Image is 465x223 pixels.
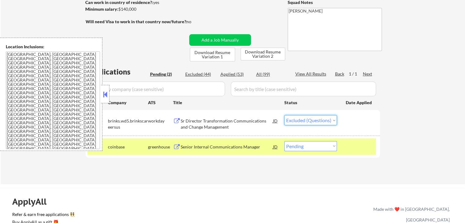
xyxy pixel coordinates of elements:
[272,115,279,126] div: JD
[148,118,173,124] div: workday
[87,82,225,96] input: Search by company (case sensitive)
[363,71,373,77] div: Next
[189,34,251,46] button: Add a Job Manually
[108,118,148,130] div: brinks.wd5.brinkscareersus
[12,212,245,219] a: Refer & earn free applications 👯‍♀️
[220,71,251,77] div: Applied (53)
[148,144,173,150] div: greenhouse
[186,19,204,25] div: no
[185,71,216,77] div: Excluded (44)
[85,6,118,12] strong: Minimum salary:
[12,196,54,207] div: ApplyAll
[108,100,148,106] div: Company
[272,141,279,152] div: JD
[335,71,345,77] div: Back
[87,68,148,75] div: Applications
[346,100,373,106] div: Date Applied
[181,144,273,150] div: Senior Internal Communications Manager
[256,71,287,77] div: All (99)
[181,118,273,130] div: Sr Director Transformation Communications and Change Management
[241,48,285,60] button: Download Resume Variation 2
[284,97,337,108] div: Status
[148,100,173,106] div: ATS
[231,82,376,96] input: Search by title (case sensitive)
[86,19,187,24] strong: Will need Visa to work in that country now/future?:
[6,44,100,50] div: Location Inclusions:
[108,144,148,150] div: coinbase
[190,48,235,61] button: Download Resume Variation 1
[295,71,328,77] div: View All Results
[150,71,181,77] div: Pending (2)
[85,6,187,12] div: $140,000
[173,100,279,106] div: Title
[349,71,363,77] div: 1 / 1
